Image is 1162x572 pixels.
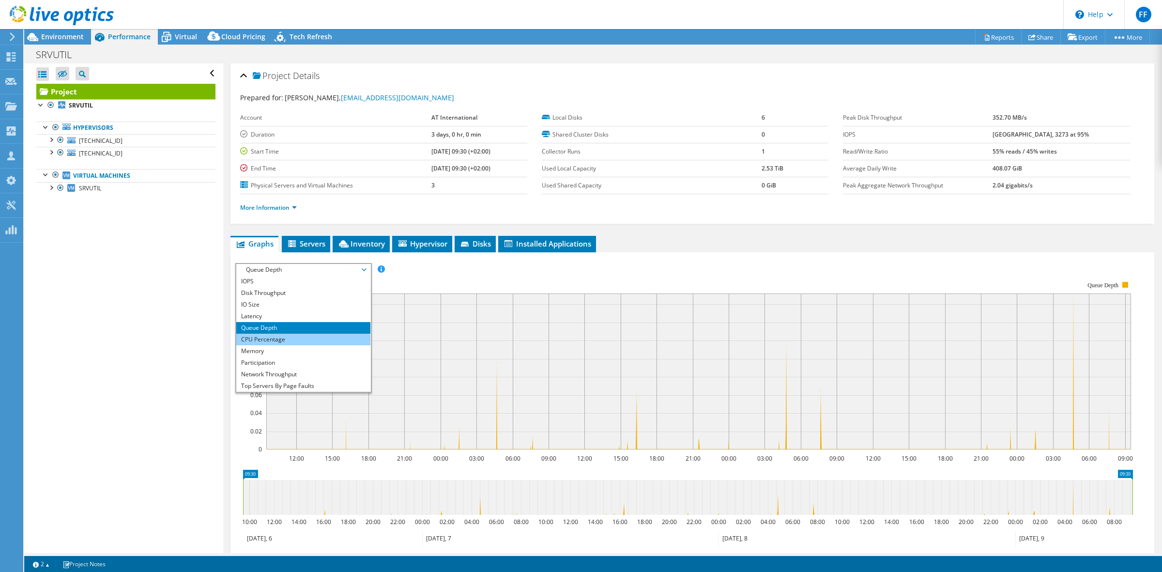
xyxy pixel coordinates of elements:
[236,380,370,392] li: Top Servers By Page Faults
[1088,282,1119,289] text: Queue Depth
[390,518,405,526] text: 22:00
[843,130,993,139] label: IOPS
[810,518,825,526] text: 08:00
[397,454,412,463] text: 21:00
[253,71,290,81] span: Project
[236,334,370,345] li: CPU Percentage
[341,518,356,526] text: 18:00
[241,264,366,276] span: Queue Depth
[843,181,993,190] label: Peak Aggregate Network Throughput
[662,518,677,526] text: 20:00
[221,32,265,41] span: Cloud Pricing
[325,454,340,463] text: 15:00
[259,445,262,453] text: 0
[588,518,603,526] text: 14:00
[938,454,953,463] text: 18:00
[563,518,578,526] text: 12:00
[79,137,122,145] span: [TECHNICAL_ID]
[785,518,800,526] text: 06:00
[542,181,762,190] label: Used Shared Capacity
[736,518,751,526] text: 02:00
[993,181,1033,189] b: 2.04 gigabits/s
[762,164,783,172] b: 2.53 TiB
[503,239,591,248] span: Installed Applications
[36,169,215,182] a: Virtual Machines
[31,49,87,60] h1: SRVUTIL
[397,239,447,248] span: Hypervisor
[1046,454,1061,463] text: 03:00
[762,181,776,189] b: 0 GiB
[240,130,431,139] label: Duration
[464,518,479,526] text: 04:00
[612,518,627,526] text: 16:00
[637,518,652,526] text: 18:00
[240,164,431,173] label: End Time
[1082,518,1097,526] text: 06:00
[649,454,664,463] text: 18:00
[762,147,765,155] b: 1
[459,239,491,248] span: Disks
[26,558,56,570] a: 2
[1021,30,1061,45] a: Share
[431,181,435,189] b: 3
[236,345,370,357] li: Memory
[542,147,762,156] label: Collector Runs
[235,239,274,248] span: Graphs
[285,93,454,102] span: [PERSON_NAME],
[541,454,556,463] text: 09:00
[69,101,93,109] b: SRVUTIL
[686,454,701,463] text: 21:00
[1009,454,1024,463] text: 00:00
[993,130,1089,139] b: [GEOGRAPHIC_DATA], 3273 at 95%
[993,113,1027,122] b: 352.70 MB/s
[843,113,993,123] label: Peak Disk Throughput
[431,113,477,122] b: AT International
[983,518,998,526] text: 22:00
[366,518,381,526] text: 20:00
[993,147,1057,155] b: 55% reads / 45% writes
[1118,454,1133,463] text: 09:00
[240,113,431,123] label: Account
[993,164,1022,172] b: 408.07 GiB
[287,239,325,248] span: Servers
[721,454,736,463] text: 00:00
[934,518,949,526] text: 18:00
[711,518,726,526] text: 00:00
[56,558,112,570] a: Project Notes
[337,239,385,248] span: Inventory
[1075,10,1084,19] svg: \n
[108,32,151,41] span: Performance
[291,518,306,526] text: 14:00
[577,454,592,463] text: 12:00
[440,518,455,526] text: 02:00
[236,357,370,369] li: Participation
[36,147,215,159] a: [TECHNICAL_ID]
[431,164,490,172] b: [DATE] 09:30 (+02:00)
[415,518,430,526] text: 00:00
[902,454,917,463] text: 15:00
[236,276,370,287] li: IOPS
[242,518,257,526] text: 10:00
[909,518,924,526] text: 16:00
[267,518,282,526] text: 12:00
[505,454,520,463] text: 06:00
[175,32,197,41] span: Virtual
[289,454,304,463] text: 12:00
[250,409,262,417] text: 0.04
[974,454,989,463] text: 21:00
[843,164,993,173] label: Average Daily Write
[36,182,215,195] a: SRVUTIL
[975,30,1022,45] a: Reports
[866,454,881,463] text: 12:00
[236,310,370,322] li: Latency
[36,84,215,99] a: Project
[757,454,772,463] text: 03:00
[79,149,122,157] span: [TECHNICAL_ID]
[687,518,702,526] text: 22:00
[240,203,297,212] a: More Information
[829,454,844,463] text: 09:00
[431,147,490,155] b: [DATE] 09:30 (+02:00)
[1136,7,1151,22] span: FF
[1082,454,1097,463] text: 06:00
[290,32,332,41] span: Tech Refresh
